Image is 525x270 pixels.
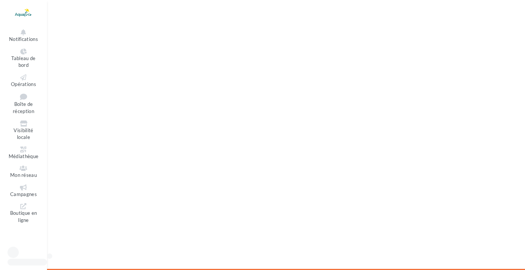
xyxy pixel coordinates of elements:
[6,202,41,225] a: Boutique en ligne
[10,191,37,197] span: Campagnes
[10,172,37,178] span: Mon réseau
[6,28,41,44] button: Notifications
[6,183,41,199] a: Campagnes
[6,145,41,161] a: Médiathèque
[6,92,41,116] a: Boîte de réception
[13,101,34,115] span: Boîte de réception
[6,119,41,142] a: Visibilité locale
[6,47,41,70] a: Tableau de bord
[6,164,41,180] a: Mon réseau
[6,73,41,89] a: Opérations
[9,153,39,159] span: Médiathèque
[11,55,35,68] span: Tableau de bord
[14,127,33,140] span: Visibilité locale
[11,81,36,87] span: Opérations
[9,36,38,42] span: Notifications
[10,210,37,223] span: Boutique en ligne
